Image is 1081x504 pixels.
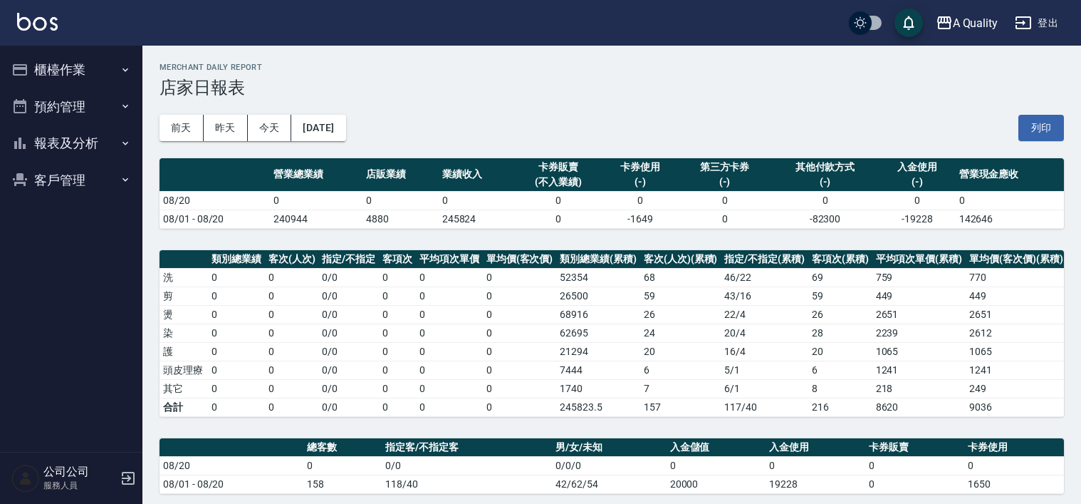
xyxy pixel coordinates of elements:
td: 21294 [556,342,640,361]
td: 20 [808,342,872,361]
div: A Quality [953,14,998,32]
button: 昨天 [204,115,248,141]
td: 0 [270,191,362,210]
td: 449 [966,287,1066,305]
td: 0 [208,398,265,416]
td: 1065 [966,342,1066,361]
button: 櫃檯作業 [6,51,137,88]
td: 0 [208,342,265,361]
td: 0 [208,379,265,398]
td: 0 [208,305,265,324]
td: 染 [160,324,208,342]
td: 0 [483,324,557,342]
div: 其他付款方式 [774,160,875,175]
td: 8 [808,379,872,398]
th: 平均項次單價 [416,250,483,269]
td: 0 [208,324,265,342]
td: 0 / 0 [318,342,379,361]
td: 0 [379,398,416,416]
td: 245823.5 [556,398,640,416]
td: -19228 [879,210,956,228]
td: -82300 [771,210,879,228]
td: 0 [416,305,483,324]
h5: 公司公司 [43,465,116,479]
td: 2651 [872,305,966,324]
td: 158 [303,475,382,493]
td: 0 / 0 [318,324,379,342]
button: 前天 [160,115,204,141]
td: 117/40 [721,398,808,416]
td: 洗 [160,268,208,287]
td: 08/01 - 08/20 [160,475,303,493]
th: 指定/不指定 [318,250,379,269]
th: 男/女/未知 [552,438,667,457]
td: 0 / 0 [318,361,379,379]
th: 平均項次單價(累積) [872,250,966,269]
td: 0 [416,379,483,398]
td: 其它 [160,379,208,398]
td: 0 [416,268,483,287]
th: 業績收入 [439,158,515,192]
td: 142646 [956,210,1064,228]
td: 0 / 0 [318,287,379,305]
td: 0 [265,379,319,398]
td: 0 [416,324,483,342]
button: A Quality [930,9,1004,38]
button: 報表及分析 [6,125,137,162]
td: 7 [640,379,721,398]
td: 合計 [160,398,208,416]
div: (不入業績) [518,175,599,190]
td: 0 [865,475,965,493]
div: 卡券販賣 [518,160,599,175]
th: 店販業績 [362,158,439,192]
td: 0 [208,268,265,287]
td: 2612 [966,324,1066,342]
td: 2651 [966,305,1066,324]
th: 單均價(客次價) [483,250,557,269]
td: 0 / 0 [318,305,379,324]
td: 62695 [556,324,640,342]
td: 0 [602,191,679,210]
button: 今天 [248,115,292,141]
th: 營業現金應收 [956,158,1064,192]
td: 1065 [872,342,966,361]
td: 26 [640,305,721,324]
td: 770 [966,268,1066,287]
td: 0 [265,361,319,379]
td: 7444 [556,361,640,379]
td: 20000 [667,475,766,493]
button: 預約管理 [6,88,137,125]
td: 0 [208,287,265,305]
td: 0 [483,361,557,379]
td: 26 [808,305,872,324]
td: 69 [808,268,872,287]
td: 08/20 [160,191,270,210]
th: 類別總業績 [208,250,265,269]
td: 216 [808,398,872,416]
td: 0 [379,324,416,342]
th: 卡券販賣 [865,438,965,457]
td: 20 [640,342,721,361]
div: (-) [883,175,952,190]
td: 2239 [872,324,966,342]
div: 第三方卡券 [682,160,768,175]
td: -1649 [602,210,679,228]
th: 指定/不指定(累積) [721,250,808,269]
td: 52354 [556,268,640,287]
td: 0 [771,191,879,210]
td: 59 [808,287,872,305]
th: 總客數 [303,438,382,457]
th: 客次(人次)(累積) [640,250,721,269]
td: 0 [379,268,416,287]
th: 入金使用 [766,438,865,457]
td: 157 [640,398,721,416]
td: 24 [640,324,721,342]
button: 列印 [1018,115,1064,141]
td: 0 [265,398,319,416]
td: 68 [640,268,721,287]
td: 6 [640,361,721,379]
td: 22 / 4 [721,305,808,324]
div: 入金使用 [883,160,952,175]
th: 客次(人次) [265,250,319,269]
button: 登出 [1009,10,1064,36]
